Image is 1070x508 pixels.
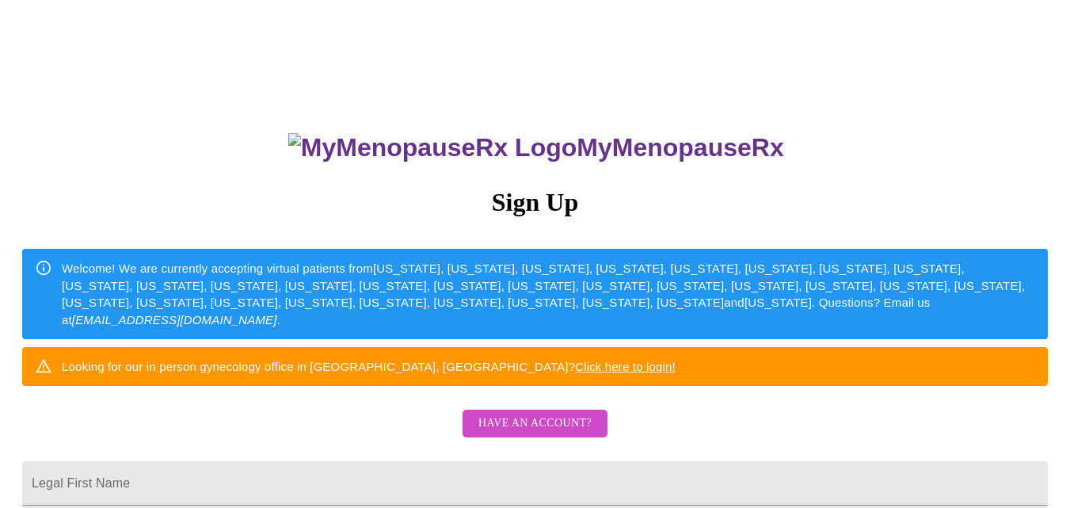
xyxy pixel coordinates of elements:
img: MyMenopauseRx Logo [288,133,577,162]
h3: Sign Up [22,188,1048,217]
a: Click here to login! [575,360,676,373]
a: Have an account? [459,427,611,441]
div: Looking for our in person gynecology office in [GEOGRAPHIC_DATA], [GEOGRAPHIC_DATA]? [62,352,676,381]
div: Welcome! We are currently accepting virtual patients from [US_STATE], [US_STATE], [US_STATE], [US... [62,254,1035,334]
h3: MyMenopauseRx [25,133,1049,162]
button: Have an account? [463,410,607,437]
em: [EMAIL_ADDRESS][DOMAIN_NAME] [72,313,277,327]
span: Have an account? [478,414,592,434]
